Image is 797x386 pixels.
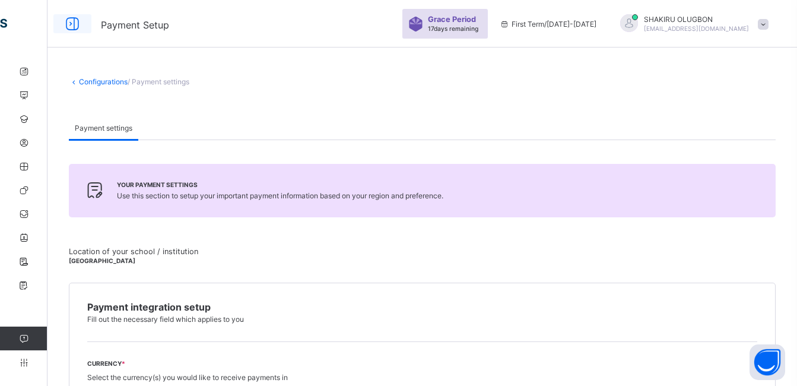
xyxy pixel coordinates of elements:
a: Configurations [79,77,128,86]
button: Open asap [750,344,785,380]
span: Fill out the necessary field which applies to you [87,315,244,324]
div: SHAKIRUOLUGBON [608,14,774,34]
span: session/term information [500,20,596,29]
img: sticker-purple.71386a28dfed39d6af7621340158ba97.svg [408,17,423,31]
span: Grace Period [428,15,476,24]
span: 17 days remaining [428,25,478,32]
span: Use this section to setup your important payment information based on your region and preference. [117,191,443,200]
span: Currency [87,360,757,367]
span: Your payment settings [117,181,443,188]
span: Payment integration setup [87,301,757,313]
span: Payment Setup [101,19,169,31]
span: Location of your school / institution [69,247,770,256]
span: SHAKIRU OLUGBON [644,15,749,24]
span: / Payment settings [128,77,189,86]
span: [GEOGRAPHIC_DATA] [69,257,135,264]
span: Select the currency(s) you would like to receive payments in [87,373,288,382]
span: Payment settings [75,124,132,132]
span: [EMAIL_ADDRESS][DOMAIN_NAME] [644,25,749,32]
